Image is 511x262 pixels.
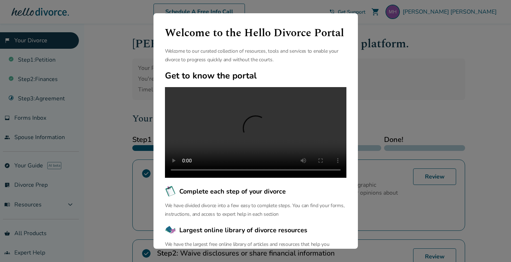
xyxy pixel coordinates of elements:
iframe: Chat Widget [475,228,511,262]
span: Complete each step of your divorce [179,187,286,196]
h1: Welcome to the Hello Divorce Portal [165,25,346,41]
p: We have divided divorce into a few easy to complete steps. You can find your forms, instructions,... [165,201,346,219]
p: Welcome to our curated collection of resources, tools and services to enable your divorce to prog... [165,47,346,64]
img: Largest online library of divorce resources [165,224,176,236]
h2: Get to know the portal [165,70,346,81]
span: Largest online library of divorce resources [179,225,307,235]
img: Complete each step of your divorce [165,186,176,197]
